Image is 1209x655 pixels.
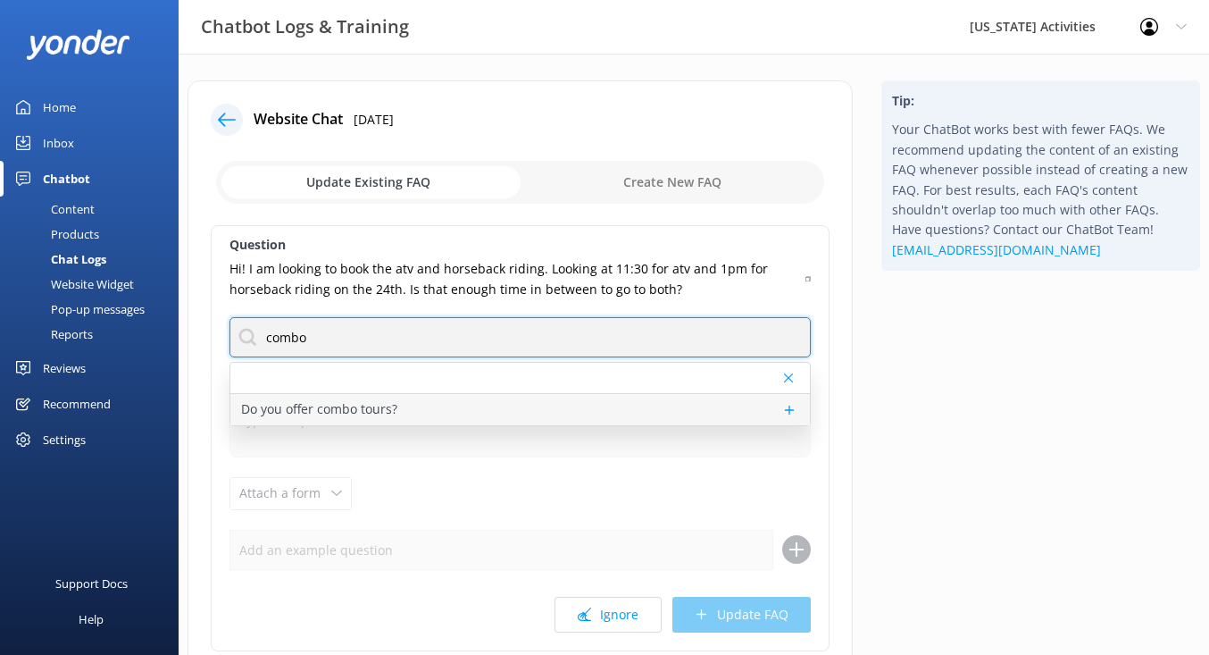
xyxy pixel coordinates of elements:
[11,297,179,322] a: Pop-up messages
[11,272,134,297] div: Website Widget
[11,247,179,272] a: Chat Logs
[241,399,397,419] p: Do you offer combo tours?
[79,601,104,637] div: Help
[11,197,179,222] a: Content
[11,272,179,297] a: Website Widget
[892,120,1189,260] p: Your ChatBot works best with fewer FAQs. We recommend updating the content of an existing FAQ whe...
[55,566,128,601] div: Support Docs
[11,247,106,272] div: Chat Logs
[229,530,773,570] input: Add an example question
[43,422,86,458] div: Settings
[43,125,74,161] div: Inbox
[11,222,179,247] a: Products
[11,322,93,347] div: Reports
[229,317,811,357] input: Search for an FAQ to Update...
[892,91,1189,111] h4: Tip:
[554,597,662,633] button: Ignore
[43,350,86,386] div: Reviews
[11,297,145,322] div: Pop-up messages
[254,108,343,131] h4: Website Chat
[27,29,129,59] img: yonder-white-logo.png
[354,110,394,130] p: [DATE]
[892,241,1101,258] a: [EMAIL_ADDRESS][DOMAIN_NAME]
[229,259,795,299] p: Hi! I am looking to book the atv and horseback riding. Looking at 11:30 for atv and 1pm for horse...
[201,13,409,41] h3: Chatbot Logs & Training
[11,222,99,247] div: Products
[11,197,95,222] div: Content
[11,322,179,347] a: Reports
[43,386,111,422] div: Recommend
[43,161,90,197] div: Chatbot
[229,235,811,255] label: Question
[43,89,76,125] div: Home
